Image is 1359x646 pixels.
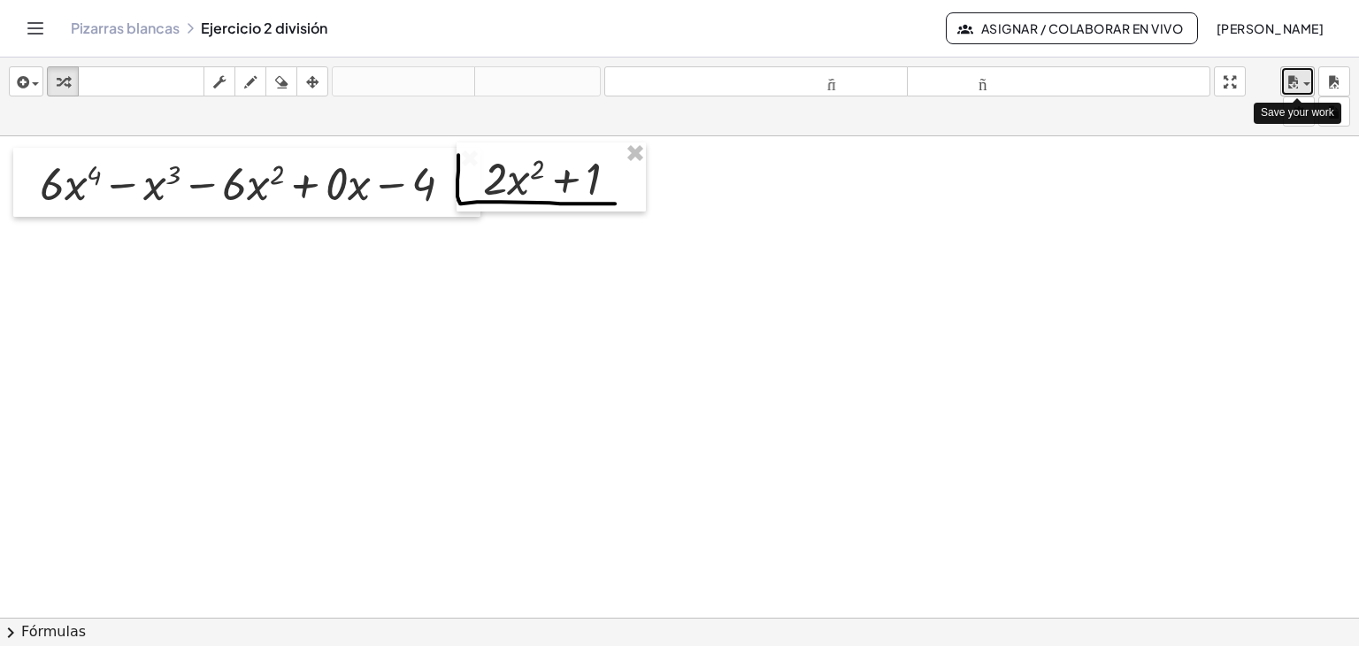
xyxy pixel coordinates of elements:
[1202,12,1338,44] button: [PERSON_NAME]
[911,73,1206,90] font: tamaño_del_formato
[474,66,601,96] button: rehacer
[332,66,475,96] button: deshacer
[336,73,471,90] font: deshacer
[71,19,180,37] a: Pizarras blancas
[1217,20,1324,36] font: [PERSON_NAME]
[21,14,50,42] button: Cambiar navegación
[82,73,200,90] font: teclado
[981,20,1183,36] font: Asignar / Colaborar en vivo
[1254,103,1341,123] div: Save your work
[78,66,204,96] button: teclado
[21,623,86,640] font: Fórmulas
[907,66,1210,96] button: tamaño_del_formato
[479,73,596,90] font: rehacer
[604,66,908,96] button: tamaño_del_formato
[609,73,903,90] font: tamaño_del_formato
[946,12,1198,44] button: Asignar / Colaborar en vivo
